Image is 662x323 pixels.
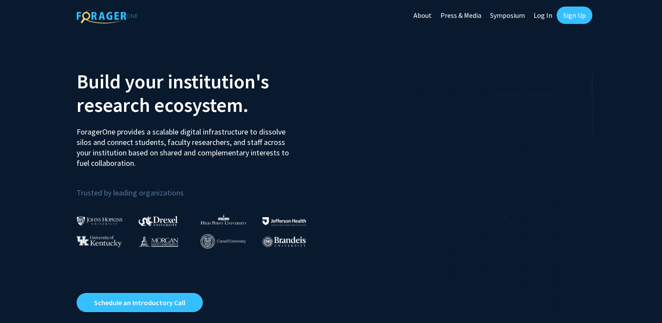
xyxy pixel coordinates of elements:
[77,175,325,199] p: Trusted by leading organizations
[77,236,122,247] img: University of Kentucky
[262,236,306,247] img: Brandeis University
[201,214,247,225] img: High Point University
[77,293,203,312] a: Opens in a new tab
[77,216,123,225] img: Johns Hopkins University
[138,216,178,226] img: Drexel University
[557,7,592,24] a: Sign Up
[77,120,295,168] p: ForagerOne provides a scalable digital infrastructure to dissolve silos and connect students, fac...
[262,217,306,225] img: Thomas Jefferson University
[77,70,325,117] h2: Build your institution's research ecosystem.
[201,234,246,249] img: Cornell University
[138,236,178,247] img: Morgan State University
[77,8,138,24] img: ForagerOne Logo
